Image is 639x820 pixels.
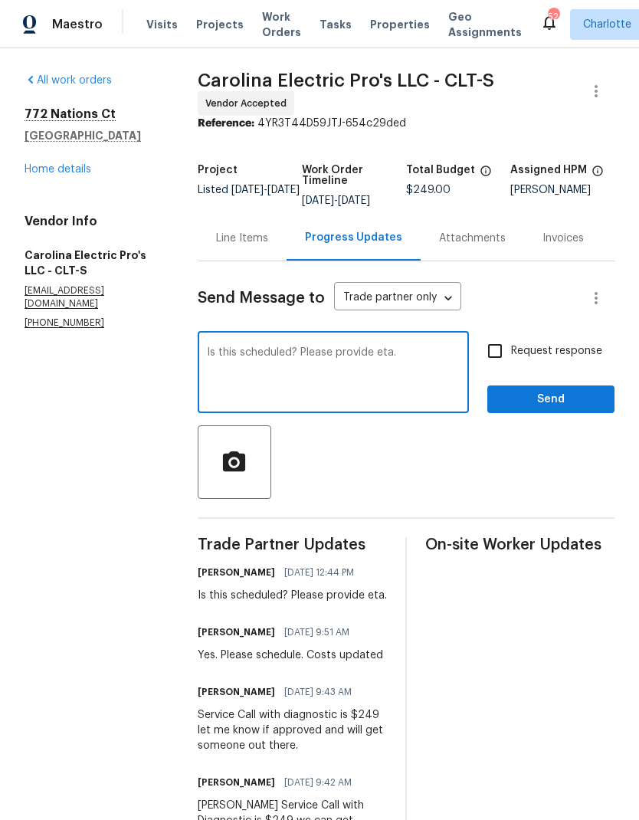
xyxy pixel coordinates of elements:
h6: [PERSON_NAME] [198,684,275,700]
span: Projects [196,17,244,32]
span: Send [500,390,602,409]
span: [DATE] 9:42 AM [284,775,352,790]
div: Trade partner only [334,286,461,311]
h5: Carolina Electric Pro's LLC - CLT-S [25,248,161,278]
div: 4YR3T44D59JTJ-654c29ded [198,116,614,131]
h5: Work Order Timeline [302,165,406,186]
div: Is this scheduled? Please provide eta. [198,588,387,603]
div: 52 [548,9,559,25]
h6: [PERSON_NAME] [198,625,275,640]
span: Listed [198,185,300,195]
span: Geo Assignments [448,9,522,40]
span: Tasks [319,19,352,30]
h6: [PERSON_NAME] [198,775,275,790]
span: Request response [511,343,602,359]
span: Send Message to [198,290,325,306]
span: Charlotte [583,17,631,32]
span: On-site Worker Updates [425,537,614,553]
span: [DATE] [231,185,264,195]
div: Progress Updates [305,230,402,245]
span: [DATE] [338,195,370,206]
h4: Vendor Info [25,214,161,229]
h5: Project [198,165,238,175]
span: $249.00 [406,185,451,195]
a: Home details [25,164,91,175]
div: Invoices [542,231,584,246]
span: Work Orders [262,9,301,40]
span: - [302,195,370,206]
div: Attachments [439,231,506,246]
span: The total cost of line items that have been proposed by Opendoor. This sum includes line items th... [480,165,492,185]
span: [DATE] 9:51 AM [284,625,349,640]
span: The hpm assigned to this work order. [591,165,604,185]
span: [DATE] 9:43 AM [284,684,352,700]
a: All work orders [25,75,112,86]
span: Vendor Accepted [205,96,293,111]
button: Send [487,385,614,414]
span: - [231,185,300,195]
h5: Total Budget [406,165,475,175]
div: [PERSON_NAME] [510,185,614,195]
span: Visits [146,17,178,32]
span: Carolina Electric Pro's LLC - CLT-S [198,71,494,90]
div: Service Call with diagnostic is $249 let me know if approved and will get someone out there. [198,707,387,753]
b: Reference: [198,118,254,129]
div: Yes. Please schedule. Costs updated [198,648,383,663]
span: Properties [370,17,430,32]
span: Trade Partner Updates [198,537,387,553]
div: Line Items [216,231,268,246]
span: [DATE] [267,185,300,195]
span: Maestro [52,17,103,32]
h6: [PERSON_NAME] [198,565,275,580]
h5: Assigned HPM [510,165,587,175]
textarea: Is this scheduled? Please provide eta. [207,347,460,401]
span: [DATE] 12:44 PM [284,565,354,580]
span: [DATE] [302,195,334,206]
